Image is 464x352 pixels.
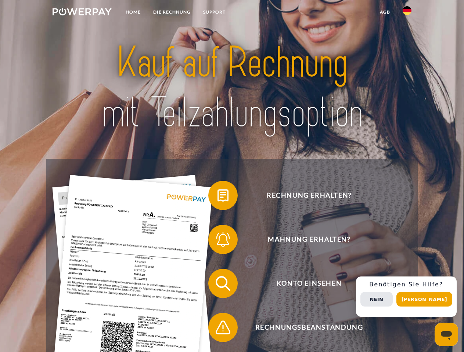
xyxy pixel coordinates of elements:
img: qb_bell.svg [214,230,232,249]
a: agb [374,5,396,19]
a: Home [119,5,147,19]
button: Mahnung erhalten? [208,225,399,254]
img: qb_search.svg [214,274,232,293]
span: Konto einsehen [219,269,399,298]
a: SUPPORT [197,5,232,19]
button: Nein [360,292,393,307]
button: Rechnung erhalten? [208,181,399,210]
img: de [403,6,411,15]
span: Rechnungsbeanstandung [219,313,399,342]
div: Schnellhilfe [356,276,457,317]
button: [PERSON_NAME] [396,292,452,307]
button: Konto einsehen [208,269,399,298]
img: title-powerpay_de.svg [70,35,394,140]
a: DIE RECHNUNG [147,5,197,19]
iframe: Schaltfläche zum Öffnen des Messaging-Fensters [435,323,458,346]
img: qb_warning.svg [214,318,232,337]
h3: Benötigen Sie Hilfe? [360,281,452,288]
span: Mahnung erhalten? [219,225,399,254]
span: Rechnung erhalten? [219,181,399,210]
img: logo-powerpay-white.svg [53,8,112,15]
img: qb_bill.svg [214,186,232,205]
button: Rechnungsbeanstandung [208,313,399,342]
